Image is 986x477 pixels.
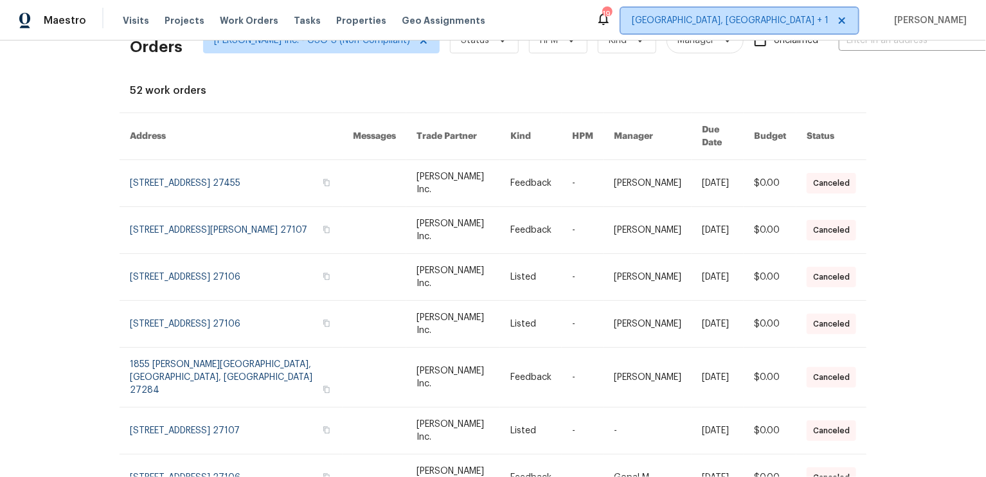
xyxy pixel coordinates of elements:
span: Properties [336,14,386,27]
span: Projects [165,14,204,27]
td: [PERSON_NAME] Inc. [406,254,500,301]
span: HPM [540,34,558,47]
td: - [604,408,692,455]
span: [PERSON_NAME] [889,14,967,27]
span: Status [461,34,489,47]
td: - [562,408,604,455]
td: [PERSON_NAME] Inc. [406,160,500,207]
h2: Work Orders [130,28,183,53]
td: [PERSON_NAME] Inc. [406,301,500,348]
td: - [562,207,604,254]
th: Manager [604,113,692,160]
td: [PERSON_NAME] Inc. [406,408,500,455]
td: Feedback [500,160,562,207]
th: Address [120,113,343,160]
td: - [562,348,604,408]
th: Messages [343,113,406,160]
th: Kind [500,113,562,160]
td: [PERSON_NAME] Inc. [406,348,500,408]
th: Due Date [692,113,744,160]
button: Copy Address [321,384,332,395]
td: [PERSON_NAME] [604,207,692,254]
button: Copy Address [321,271,332,282]
input: Enter in an address [839,31,967,51]
span: Unclaimed [774,34,818,48]
div: 52 work orders [130,84,856,97]
span: Kind [609,34,627,47]
span: [PERSON_NAME] Inc. - GSO-S (Non-Compliant) [214,34,410,47]
th: Trade Partner [406,113,500,160]
td: - [562,254,604,301]
td: Listed [500,254,562,301]
td: Feedback [500,348,562,408]
button: Copy Address [321,224,332,235]
span: [GEOGRAPHIC_DATA], [GEOGRAPHIC_DATA] + 1 [632,14,829,27]
span: Geo Assignments [402,14,485,27]
td: Listed [500,301,562,348]
td: [PERSON_NAME] Inc. [406,207,500,254]
td: [PERSON_NAME] [604,348,692,408]
td: [PERSON_NAME] [604,160,692,207]
th: HPM [562,113,604,160]
th: Status [796,113,866,160]
button: Copy Address [321,424,332,436]
th: Budget [744,113,796,160]
td: [PERSON_NAME] [604,301,692,348]
td: - [562,160,604,207]
span: Work Orders [220,14,278,27]
td: Feedback [500,207,562,254]
button: Copy Address [321,177,332,188]
td: - [562,301,604,348]
button: Copy Address [321,318,332,329]
span: Maestro [44,14,86,27]
td: Listed [500,408,562,455]
span: Tasks [294,16,321,25]
span: Manager [677,34,714,47]
td: [PERSON_NAME] [604,254,692,301]
span: Visits [123,14,149,27]
div: 19 [602,8,611,21]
